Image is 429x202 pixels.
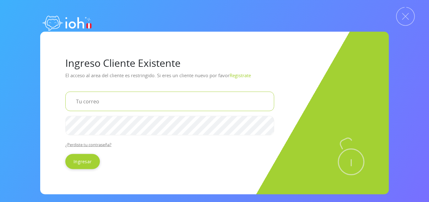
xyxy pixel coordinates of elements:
p: El acceso al area del cliente es restringido. Si eres un cliente nuevo por favor [65,70,364,86]
img: logo [40,9,94,35]
img: Cerrar [396,7,415,26]
input: Tu correo [65,91,274,111]
h1: Ingreso Cliente Existente [65,57,364,69]
input: Ingresar [65,154,100,169]
a: Registrate [230,72,251,78]
a: ¿Perdiste tu contraseña? [65,141,111,147]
